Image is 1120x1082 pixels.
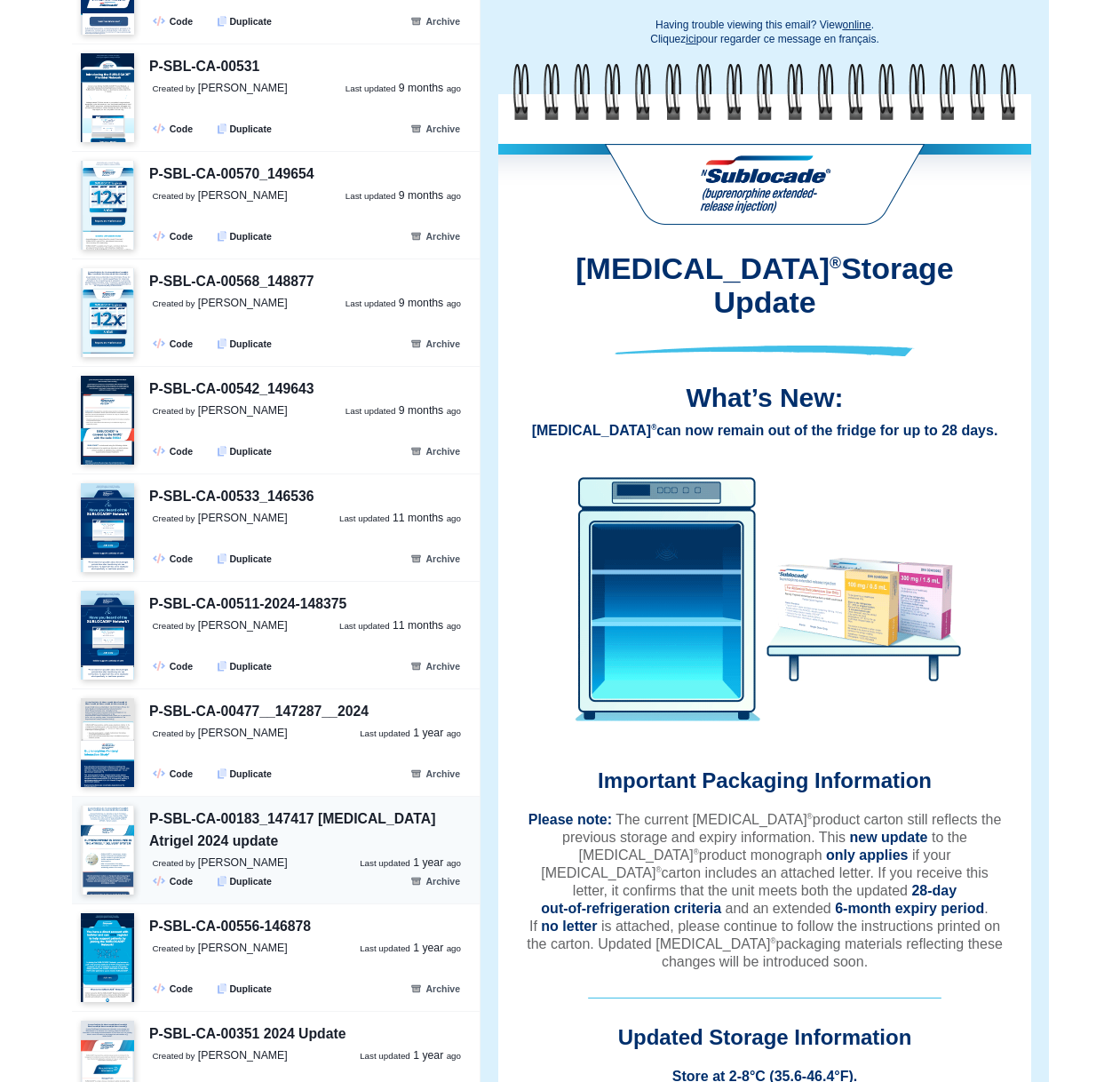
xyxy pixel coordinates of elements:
[198,727,288,739] span: [PERSON_NAME]
[149,486,314,508] div: P-SBL-CA-00533_146536
[400,441,470,461] button: Archive
[346,296,461,312] a: Last updated 9 months ago
[209,441,282,461] button: Duplicate
[198,856,288,869] span: [PERSON_NAME]
[52,423,177,438] span: [MEDICAL_DATA]
[147,226,203,246] a: Code
[147,548,203,569] a: Code
[147,656,203,676] a: Code
[36,18,533,46] div: Having trouble viewing this email? View . Cliquez pour regarder ce message en français.
[149,701,369,723] div: P-SBL-CA-00477__147287__2024
[198,942,288,954] span: [PERSON_NAME]
[447,513,461,523] small: ago
[346,298,396,308] small: Last updated
[360,1051,410,1061] small: Last updated
[360,855,461,871] a: Last updated 1 year ago
[149,378,314,401] div: P-SBL-CA-00542_149643
[213,847,218,855] span: ®
[60,919,116,934] strong: no letter
[175,864,180,873] span: ®
[171,422,176,431] sup: ®
[149,271,314,293] div: P-SBL-CA-00568_148877
[198,512,288,524] span: [PERSON_NAME]
[205,33,215,45] a: ici
[147,871,203,891] a: Code
[360,1048,461,1064] a: Last updated 1 year ago
[44,1025,524,1050] div: Updated Storage Information
[44,811,524,971] div: The current [MEDICAL_DATA] product carton still reflects the previous storage and expiry informat...
[447,191,461,201] small: ago
[153,728,195,738] small: Created by
[339,513,390,523] small: Last updated
[209,118,282,139] button: Duplicate
[44,383,524,413] div: What’s New:
[153,513,195,523] small: Created by
[447,406,461,416] small: ago
[447,621,461,631] small: ago
[149,808,471,852] div: P-SBL-CA-00183_147417 [MEDICAL_DATA] Atrigel 2024 update
[209,763,282,784] button: Duplicate
[149,593,346,616] div: P-SBL-CA-00511-2024-148375
[447,84,461,93] small: ago
[198,189,288,202] span: [PERSON_NAME]
[147,11,203,31] a: Code
[147,333,203,354] a: Code
[447,728,461,738] small: ago
[400,11,470,31] button: Archive
[400,978,470,998] button: Archive
[149,56,259,78] div: P-SBL-CA-00531
[346,84,396,93] small: Last updated
[447,943,461,953] small: ago
[44,422,524,440] div: can now remain out of the fridge for up to 28 days.
[360,943,410,953] small: Last updated
[95,251,361,285] span: [MEDICAL_DATA]
[198,1049,288,1062] span: [PERSON_NAME]
[400,656,470,676] button: Archive
[354,901,504,916] strong: 6‑month expiry period
[44,251,524,319] div: Storage Update
[360,726,461,742] a: Last updated 1 year ago
[362,19,391,31] u: online
[60,883,476,916] strong: 28‑day out‑of‑refrigeration criteria
[147,441,203,461] a: Code
[360,858,410,868] small: Last updated
[339,618,461,634] a: Last updated 11 months ago
[400,118,470,139] button: Archive
[149,163,314,186] div: P-SBL-CA-00570_149654
[209,11,282,31] button: Duplicate
[209,548,282,569] button: Duplicate
[339,511,461,527] a: Last updated 11 months ago
[346,81,461,97] a: Last updated 9 months ago
[153,943,195,953] small: Created by
[18,64,551,144] img: prehead-uhs3Cw-.png
[198,297,288,309] span: [PERSON_NAME]
[198,619,288,632] span: [PERSON_NAME]
[198,404,288,417] span: [PERSON_NAME]
[349,253,361,271] sup: ®
[107,998,461,998] img: div2-k2OodA-.png
[400,871,470,891] button: Archive
[153,84,195,93] small: Created by
[18,346,551,356] img: div1-wXjNcQ-.png
[327,811,332,820] span: ®
[153,406,195,416] small: Created by
[360,941,461,957] a: Last updated 1 year ago
[198,82,288,94] span: [PERSON_NAME]
[346,403,461,419] a: Last updated 9 months ago
[209,333,282,354] button: Duplicate
[147,118,203,139] a: Code
[149,1023,346,1046] div: P-SBL-CA-00351 2024 Update
[447,298,461,308] small: ago
[346,191,396,201] small: Last updated
[209,226,282,246] button: Duplicate
[447,858,461,868] small: ago
[447,1051,461,1061] small: ago
[153,1051,195,1061] small: Created by
[48,812,131,827] strong: Please note:
[290,935,295,944] span: ®
[346,188,461,204] a: Last updated 9 months ago
[400,333,470,354] button: Archive
[153,621,195,631] small: Created by
[360,728,410,738] small: Last updated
